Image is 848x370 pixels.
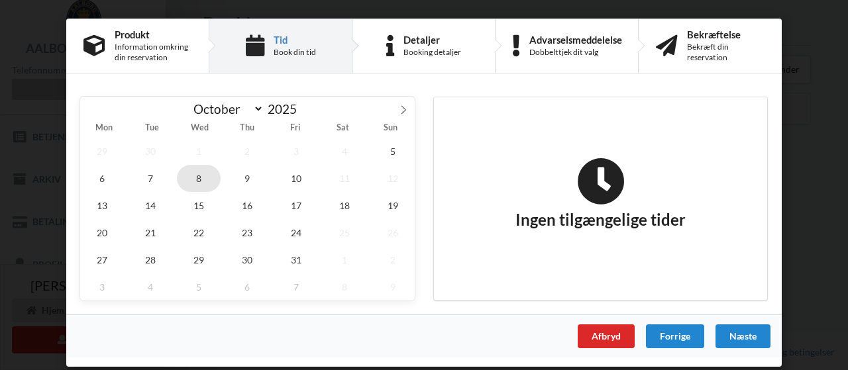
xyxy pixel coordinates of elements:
[371,246,415,273] span: November 2, 2025
[371,165,415,192] span: October 12, 2025
[367,124,415,132] span: Sun
[529,34,622,45] div: Advarselsmeddelelse
[274,219,318,246] span: October 24, 2025
[403,34,461,45] div: Detaljer
[274,273,318,301] span: November 7, 2025
[646,324,704,348] div: Forrige
[226,273,270,301] span: November 6, 2025
[371,219,415,246] span: October 26, 2025
[177,273,221,301] span: November 5, 2025
[715,324,770,348] div: Næste
[264,101,307,116] input: Year
[323,246,366,273] span: November 1, 2025
[371,273,415,301] span: November 9, 2025
[515,158,686,230] h2: Ingen tilgængelige tider
[115,42,191,63] div: Information omkring din reservation
[323,165,366,192] span: October 11, 2025
[129,165,172,192] span: October 7, 2025
[177,165,221,192] span: October 8, 2025
[129,192,172,219] span: October 14, 2025
[129,273,172,301] span: November 4, 2025
[129,246,172,273] span: October 28, 2025
[129,219,172,246] span: October 21, 2025
[80,165,124,192] span: October 6, 2025
[529,47,622,58] div: Dobbelttjek dit valg
[274,246,318,273] span: October 31, 2025
[371,138,415,165] span: October 5, 2025
[226,246,270,273] span: October 30, 2025
[323,219,366,246] span: October 25, 2025
[80,192,124,219] span: October 13, 2025
[578,324,635,348] div: Afbryd
[129,138,172,165] span: September 30, 2025
[177,219,221,246] span: October 22, 2025
[323,138,366,165] span: October 4, 2025
[403,47,461,58] div: Booking detaljer
[274,165,318,192] span: October 10, 2025
[128,124,176,132] span: Tue
[323,273,366,301] span: November 8, 2025
[323,192,366,219] span: October 18, 2025
[226,192,270,219] span: October 16, 2025
[687,42,765,63] div: Bekræft din reservation
[274,47,316,58] div: Book din tid
[687,29,765,40] div: Bekræftelse
[80,246,124,273] span: October 27, 2025
[371,192,415,219] span: October 19, 2025
[80,219,124,246] span: October 20, 2025
[272,124,319,132] span: Fri
[176,124,223,132] span: Wed
[187,101,264,117] select: Month
[274,138,318,165] span: October 3, 2025
[226,219,270,246] span: October 23, 2025
[80,273,124,301] span: November 3, 2025
[177,138,221,165] span: October 1, 2025
[274,34,316,45] div: Tid
[80,124,128,132] span: Mon
[223,124,271,132] span: Thu
[80,138,124,165] span: September 29, 2025
[226,138,270,165] span: October 2, 2025
[319,124,367,132] span: Sat
[177,192,221,219] span: October 15, 2025
[226,165,270,192] span: October 9, 2025
[115,29,191,40] div: Produkt
[177,246,221,273] span: October 29, 2025
[274,192,318,219] span: October 17, 2025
